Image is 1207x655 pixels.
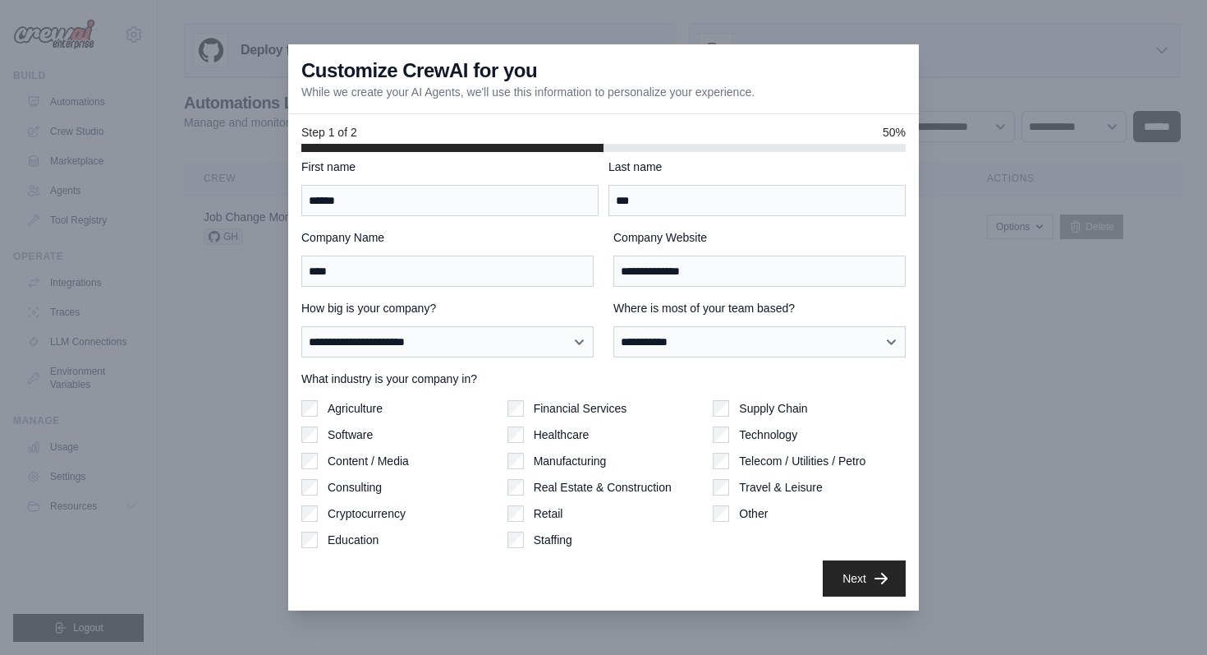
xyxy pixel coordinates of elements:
[534,532,572,548] label: Staffing
[301,84,755,100] p: While we create your AI Agents, we'll use this information to personalize your experience.
[301,371,906,387] label: What industry is your company in?
[301,159,599,175] label: First name
[608,159,906,175] label: Last name
[739,400,807,417] label: Supply Chain
[823,560,906,597] button: Next
[301,124,357,141] span: Step 1 of 2
[739,479,822,496] label: Travel & Leisure
[328,427,373,443] label: Software
[301,300,594,316] label: How big is your company?
[534,505,563,522] label: Retail
[613,229,906,246] label: Company Website
[739,427,797,443] label: Technology
[739,505,768,522] label: Other
[739,453,865,469] label: Telecom / Utilities / Petro
[301,58,537,84] h3: Customize CrewAI for you
[883,124,906,141] span: 50%
[328,453,409,469] label: Content / Media
[534,400,627,417] label: Financial Services
[328,400,383,417] label: Agriculture
[328,505,406,522] label: Cryptocurrency
[613,300,906,316] label: Where is most of your team based?
[1125,576,1207,655] iframe: Chat Widget
[534,427,590,443] label: Healthcare
[534,453,607,469] label: Manufacturing
[301,229,594,246] label: Company Name
[328,532,379,548] label: Education
[328,479,382,496] label: Consulting
[534,479,672,496] label: Real Estate & Construction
